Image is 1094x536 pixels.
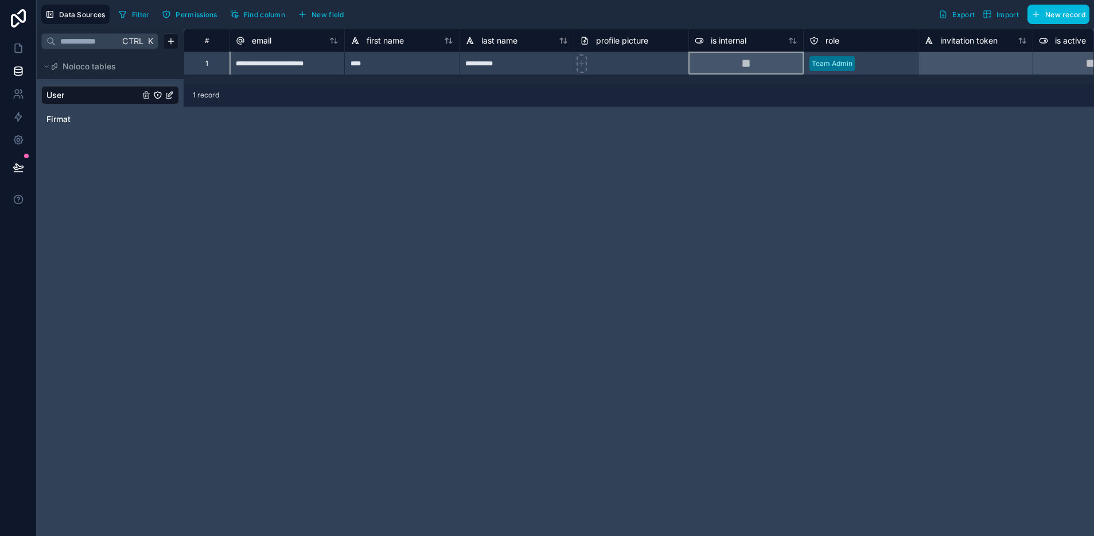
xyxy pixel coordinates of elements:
[711,35,746,46] span: is internal
[979,5,1023,24] button: Import
[41,110,179,128] div: Firmat
[46,114,139,125] a: Firmat
[940,35,998,46] span: invitation token
[158,6,225,23] a: Permissions
[41,58,172,75] button: Noloco tables
[596,35,648,46] span: profile picture
[935,5,979,24] button: Export
[481,35,517,46] span: last name
[46,89,64,101] span: User
[146,37,154,45] span: K
[63,61,116,72] span: Noloco tables
[812,58,852,69] div: Team Admin
[59,10,106,19] span: Data Sources
[252,35,271,46] span: email
[1045,10,1085,19] span: New record
[176,10,217,19] span: Permissions
[826,35,839,46] span: role
[1027,5,1089,24] button: New record
[226,6,289,23] button: Find column
[244,10,285,19] span: Find column
[193,36,221,45] div: #
[46,114,71,125] span: Firmat
[46,89,139,101] a: User
[1023,5,1089,24] a: New record
[294,6,348,23] button: New field
[41,5,110,24] button: Data Sources
[205,59,208,68] div: 1
[367,35,404,46] span: first name
[158,6,221,23] button: Permissions
[996,10,1019,19] span: Import
[312,10,344,19] span: New field
[114,6,154,23] button: Filter
[41,86,179,104] div: User
[132,10,150,19] span: Filter
[1055,35,1086,46] span: is active
[193,91,219,100] span: 1 record
[952,10,975,19] span: Export
[121,34,145,48] span: Ctrl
